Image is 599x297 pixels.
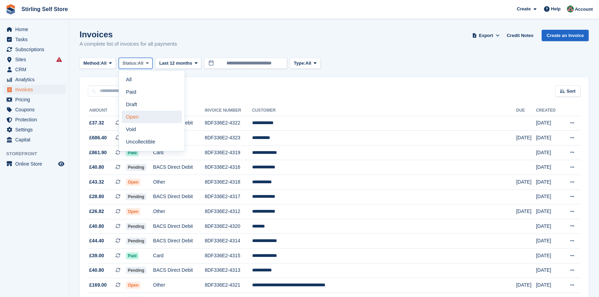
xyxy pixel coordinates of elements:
td: 8DF336E2-4322 [205,116,252,131]
th: Invoice Number [205,105,252,116]
span: Online Store [15,159,57,169]
span: Open [126,208,141,215]
td: [DATE] [536,189,561,204]
td: BACS Direct Debit [153,263,205,278]
button: Status: All [119,58,153,69]
th: Created [536,105,561,116]
span: Pending [126,238,146,244]
th: Due [516,105,536,116]
span: £40.80 [89,164,104,171]
button: Last 12 months [155,58,201,69]
span: Pending [126,267,146,274]
a: menu [3,75,65,84]
span: £37.32 [89,119,104,127]
td: 8DF336E2-4320 [205,219,252,234]
span: £44.40 [89,237,104,244]
span: Pending [126,193,146,200]
a: menu [3,45,65,54]
td: [DATE] [536,249,561,263]
span: Pending [126,223,146,230]
td: 8DF336E2-4323 [205,131,252,146]
span: Last 12 months [159,60,192,67]
img: Lucy [567,6,574,12]
span: £861.90 [89,149,107,156]
span: Settings [15,125,57,134]
td: 8DF336E2-4317 [205,189,252,204]
span: Sort [566,88,575,95]
span: Type: [294,60,305,67]
td: 8DF336E2-4321 [205,278,252,293]
a: Credit Notes [504,30,536,41]
span: Open [126,179,141,186]
td: [DATE] [516,278,536,293]
h1: Invoices [80,30,177,39]
span: Capital [15,135,57,145]
td: 8DF336E2-4316 [205,160,252,175]
span: Method: [83,60,101,67]
a: All [122,73,182,86]
td: [DATE] [536,278,561,293]
span: Coupons [15,105,57,114]
button: Export [471,30,501,41]
td: [DATE] [536,131,561,146]
span: All [101,60,107,67]
a: Draft [122,98,182,111]
span: Sites [15,55,57,64]
span: Export [479,32,493,39]
a: menu [3,115,65,124]
span: £40.80 [89,223,104,230]
td: [DATE] [516,204,536,219]
td: Card [153,145,205,160]
i: Smart entry sync failures have occurred [56,57,62,62]
img: stora-icon-8386f47178a22dfd0bd8f6a31ec36ba5ce8667c1dd55bd0f319d3a0aa187defe.svg [6,4,16,15]
span: CRM [15,65,57,74]
td: BACS Direct Debit [153,234,205,249]
p: A complete list of invoices for all payments [80,40,177,48]
a: Paid [122,86,182,98]
span: Create [517,6,531,12]
td: BACS Direct Debit [153,189,205,204]
a: Void [122,123,182,136]
span: Analytics [15,75,57,84]
a: Preview store [57,160,65,168]
span: All [305,60,311,67]
a: menu [3,85,65,94]
td: [DATE] [536,234,561,249]
a: Open [122,111,182,123]
span: Tasks [15,35,57,44]
span: Account [575,6,593,13]
td: 8DF336E2-4313 [205,263,252,278]
span: £28.80 [89,193,104,200]
a: Create an Invoice [542,30,589,41]
td: Other [153,278,205,293]
span: Subscriptions [15,45,57,54]
a: menu [3,105,65,114]
a: Stirling Self Store [19,3,71,15]
span: Paid [126,149,139,156]
td: Other [153,204,205,219]
td: Other [153,175,205,190]
span: Help [551,6,561,12]
span: £26.82 [89,208,104,215]
a: menu [3,159,65,169]
td: [DATE] [536,219,561,234]
th: Amount [88,105,126,116]
a: menu [3,55,65,64]
td: [DATE] [536,263,561,278]
span: Pricing [15,95,57,104]
a: menu [3,95,65,104]
span: £43.32 [89,178,104,186]
a: menu [3,25,65,34]
td: [DATE] [536,204,561,219]
th: Customer [252,105,516,116]
span: £686.40 [89,134,107,141]
td: [DATE] [516,175,536,190]
td: [DATE] [536,116,561,131]
span: Home [15,25,57,34]
td: [DATE] [536,160,561,175]
a: menu [3,65,65,74]
span: Open [126,282,141,289]
td: Card [153,249,205,263]
span: Status: [122,60,138,67]
span: £169.00 [89,281,107,289]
